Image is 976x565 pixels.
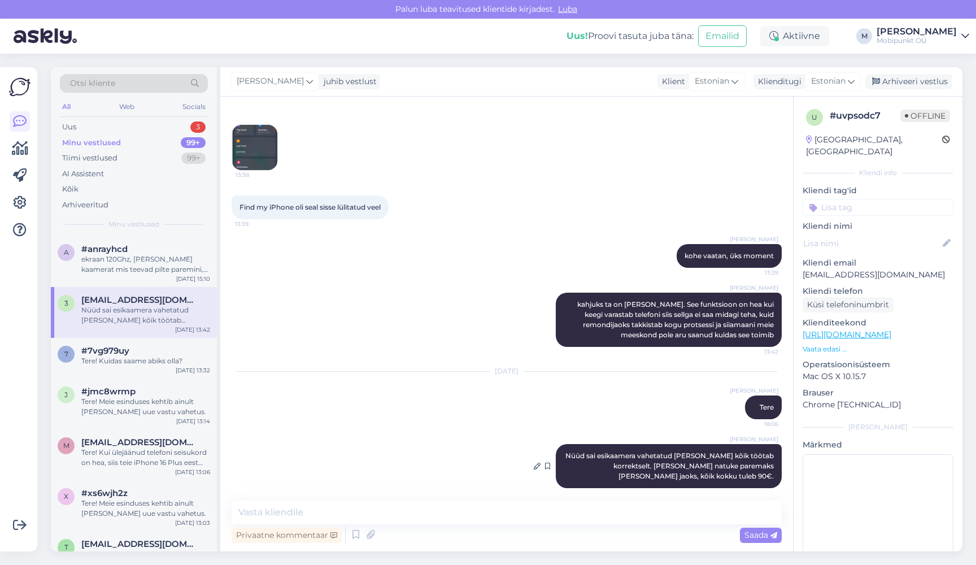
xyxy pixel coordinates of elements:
[81,498,210,519] div: Tere! Meie esinduses kehtib ainult [PERSON_NAME] uue vastu vahetus.
[812,113,817,121] span: u
[803,371,953,383] p: Mac OS X 10.15.7
[865,74,952,89] div: Arhiveeri vestlus
[81,244,128,254] span: #anrayhcd
[877,36,957,45] div: Mobipunkt OÜ
[577,300,775,339] span: kahjuks ta on [PERSON_NAME]. See funktsioon on hea kui keegi varastab telefoni siis sellga ei saa...
[803,422,953,432] div: [PERSON_NAME]
[695,75,729,88] span: Estonian
[232,528,342,543] div: Privaatne kommentaar
[60,99,73,114] div: All
[176,275,210,283] div: [DATE] 15:10
[62,121,76,133] div: Uus
[62,184,79,195] div: Kõik
[181,137,206,149] div: 99+
[803,168,953,178] div: Kliendi info
[555,4,581,14] span: Luba
[736,268,778,277] span: 13:39
[685,251,774,260] span: kohe vaatan, üks moment
[175,519,210,527] div: [DATE] 13:03
[81,397,210,417] div: Tere! Meie esinduses kehtib ainult [PERSON_NAME] uue vastu vahetus.
[81,386,136,397] span: #jmc8wrmp
[64,390,68,399] span: j
[806,134,942,158] div: [GEOGRAPHIC_DATA], [GEOGRAPHIC_DATA]
[81,437,199,447] span: mariliis.kirss.001@gmail.com
[64,248,69,257] span: a
[803,257,953,269] p: Kliendi email
[567,29,694,43] div: Proovi tasuta juba täna:
[803,285,953,297] p: Kliendi telefon
[81,549,210,559] div: Aitäh vastamast!
[698,25,747,47] button: Emailid
[232,125,277,170] img: Attachment
[803,199,953,216] input: Lisa tag
[62,153,117,164] div: Tiimi vestlused
[176,366,210,375] div: [DATE] 13:32
[877,27,957,36] div: [PERSON_NAME]
[62,137,121,149] div: Minu vestlused
[175,325,210,334] div: [DATE] 13:42
[81,539,199,549] span: tanjaelken@gmail.com
[567,31,588,41] b: Uus!
[803,237,940,250] input: Lisa nimi
[176,417,210,425] div: [DATE] 13:14
[64,543,68,551] span: t
[70,77,115,89] span: Otsi kliente
[81,356,210,366] div: Tere! Kuidas saame abiks olla?
[811,75,846,88] span: Estonian
[9,76,30,98] img: Askly Logo
[63,441,69,450] span: m
[64,492,68,501] span: x
[62,168,104,180] div: AI Assistent
[803,185,953,197] p: Kliendi tag'id
[803,399,953,411] p: Chrome [TECHNICAL_ID]
[239,203,381,211] span: Find my iPhone oli seal sisse lülitatud veel
[744,530,777,540] span: Saada
[803,439,953,451] p: Märkmed
[803,317,953,329] p: Klienditeekond
[736,420,778,428] span: 18:06
[830,109,900,123] div: # uvpsodc7
[657,76,685,88] div: Klient
[64,299,68,307] span: 3
[235,220,277,228] span: 13:39
[237,75,304,88] span: [PERSON_NAME]
[760,403,774,411] span: Tere
[232,366,782,376] div: [DATE]
[236,171,278,179] span: 13:38
[900,110,950,122] span: Offline
[856,28,872,44] div: M
[803,387,953,399] p: Brauser
[877,27,969,45] a: [PERSON_NAME]Mobipunkt OÜ
[81,254,210,275] div: ekraan 120Ghz, [PERSON_NAME] kaamerat mis teevad pilte paremini, titaniumist korpus
[730,386,778,395] span: [PERSON_NAME]
[730,284,778,292] span: [PERSON_NAME]
[175,468,210,476] div: [DATE] 13:06
[753,76,801,88] div: Klienditugi
[803,329,891,340] a: [URL][DOMAIN_NAME]
[760,26,829,46] div: Aktiivne
[803,344,953,354] p: Vaata edasi ...
[81,346,129,356] span: #7vg979uy
[64,350,68,358] span: 7
[81,305,210,325] div: Nüüd sai esikaamera vahetatud [PERSON_NAME] kõik töötab korrektselt. [PERSON_NAME] natuke paremak...
[736,489,778,497] span: 18:07
[81,488,128,498] span: #xs6wjh2z
[81,447,210,468] div: Tere! Kui ülejäänud telefoni seisukord on hea, siis teie iPhone 16 Plus eest saame pakkuda kuni 5...
[803,297,894,312] div: Küsi telefoninumbrit
[730,235,778,244] span: [PERSON_NAME]
[803,359,953,371] p: Operatsioonisüsteem
[565,451,775,480] span: Nüüd sai esikaamera vahetatud [PERSON_NAME] kõik töötab korrektselt. [PERSON_NAME] natuke paremak...
[81,295,199,305] span: 3dstou@gmail.com
[180,99,208,114] div: Socials
[319,76,377,88] div: juhib vestlust
[190,121,206,133] div: 3
[730,435,778,444] span: [PERSON_NAME]
[803,220,953,232] p: Kliendi nimi
[803,269,953,281] p: [EMAIL_ADDRESS][DOMAIN_NAME]
[108,219,159,229] span: Minu vestlused
[736,347,778,356] span: 13:42
[62,199,108,211] div: Arhiveeritud
[181,153,206,164] div: 99+
[117,99,137,114] div: Web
